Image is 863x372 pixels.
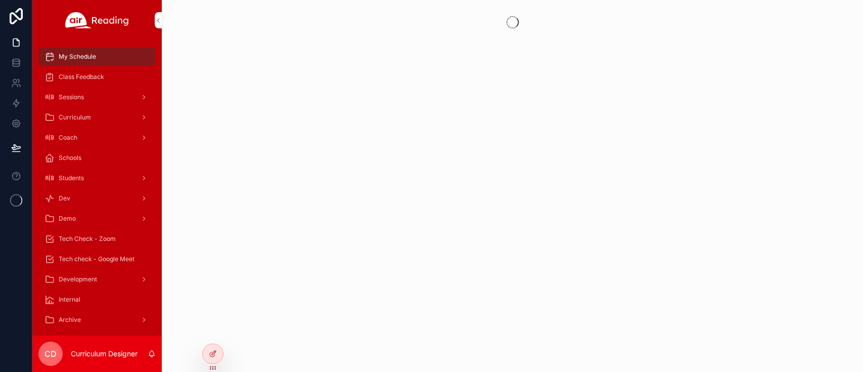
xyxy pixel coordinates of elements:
[44,348,57,360] span: CD
[38,189,156,208] a: Dev
[59,194,70,202] span: Dev
[59,275,97,283] span: Development
[38,291,156,309] a: Internal
[38,311,156,329] a: Archive
[38,250,156,268] a: Tech check - Google Meet
[59,154,81,162] span: Schools
[59,255,134,263] span: Tech check - Google Meet
[59,73,104,81] span: Class Feedback
[38,169,156,187] a: Students
[38,230,156,248] a: Tech Check - Zoom
[38,88,156,106] a: Sessions
[59,113,91,121] span: Curriculum
[59,235,116,243] span: Tech Check - Zoom
[59,93,84,101] span: Sessions
[38,68,156,86] a: Class Feedback
[38,149,156,167] a: Schools
[38,129,156,147] a: Coach
[38,48,156,66] a: My Schedule
[59,53,96,61] span: My Schedule
[32,40,162,336] div: scrollable content
[59,316,81,324] span: Archive
[59,296,80,304] span: Internal
[38,108,156,127] a: Curriculum
[59,134,77,142] span: Coach
[59,215,76,223] span: Demo
[38,210,156,228] a: Demo
[59,174,84,182] span: Students
[38,270,156,288] a: Development
[71,349,138,359] p: Curriculum Designer
[65,12,129,28] img: App logo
